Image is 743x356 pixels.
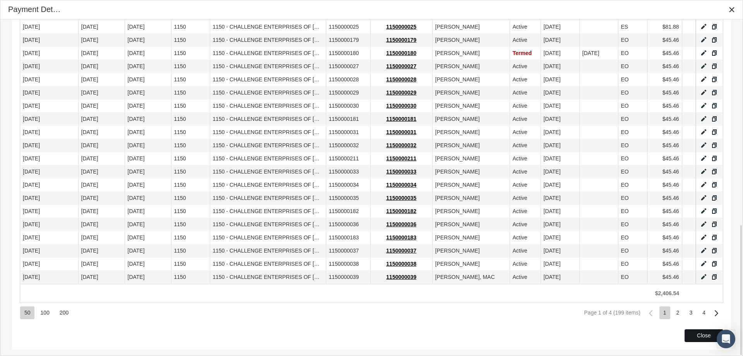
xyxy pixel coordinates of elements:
div: $45.46 [650,234,679,241]
a: Edit [700,181,707,188]
td: [DATE] [20,271,78,284]
td: [DATE] [541,179,579,192]
td: [DATE] [78,21,125,34]
td: 1150000180 [326,47,370,60]
td: [DATE] [20,152,78,165]
div: Close [725,3,739,17]
td: 1150 [171,271,210,284]
td: 1150000181 [326,113,370,126]
td: [DATE] [20,258,78,271]
div: Page 3 [685,306,696,319]
td: 1150 [171,113,210,126]
td: 1150 [171,34,210,47]
td: 1150 - CHALLENGE ENTERPRISES OF [GEOGRAPHIC_DATA][US_STATE] - BRAND/GENERIC + ACA [210,126,326,139]
div: $45.46 [650,63,679,70]
td: 1150 [171,21,210,34]
td: EO [618,47,647,60]
a: 1150000182 [386,208,416,214]
td: [PERSON_NAME] [432,47,510,60]
td: Active [510,139,541,152]
td: 1150 - CHALLENGE ENTERPRISES OF [GEOGRAPHIC_DATA][US_STATE] - BRAND/GENERIC + ACA [210,100,326,113]
td: [PERSON_NAME] [432,139,510,152]
td: 1150 [171,192,210,205]
div: Page 1 of 4 (199 items) [584,310,640,316]
td: [PERSON_NAME] [432,21,510,34]
td: 1150 - CHALLENGE ENTERPRISES OF [GEOGRAPHIC_DATA][US_STATE] - BRAND/GENERIC + ACA [210,258,326,271]
td: [DATE] [125,218,171,231]
a: Edit [700,208,707,215]
td: [DATE] [541,34,579,47]
a: 1150000038 [386,261,416,267]
td: [DATE] [125,244,171,258]
td: [DATE] [78,60,125,73]
div: Payment Details [8,4,63,15]
td: [DATE] [541,205,579,218]
td: [PERSON_NAME] [432,100,510,113]
td: [DATE] [20,244,78,258]
td: [DATE] [125,271,171,284]
td: 1150 - CHALLENGE ENTERPRISES OF [GEOGRAPHIC_DATA][US_STATE] - BRAND/GENERIC + ACA [210,139,326,152]
div: $45.46 [650,89,679,96]
a: Split [711,115,718,122]
td: [DATE] [78,139,125,152]
a: 1150000032 [386,142,416,148]
td: Active [510,86,541,100]
div: $45.46 [650,155,679,162]
a: Edit [700,155,707,162]
td: Active [510,231,541,244]
a: Split [711,221,718,228]
td: [DATE] [541,113,579,126]
td: 1150 - CHALLENGE ENTERPRISES OF [GEOGRAPHIC_DATA][US_STATE] - BRAND/GENERIC + ACA [210,165,326,179]
td: 1150000028 [326,73,370,86]
td: Active [510,100,541,113]
td: 1150000037 [326,244,370,258]
td: [PERSON_NAME] [432,73,510,86]
td: [DATE] [78,244,125,258]
td: [PERSON_NAME] [432,244,510,258]
a: Split [711,260,718,267]
div: Open Intercom Messenger [717,330,735,348]
td: [PERSON_NAME] [432,152,510,165]
td: [DATE] [20,100,78,113]
a: Split [711,168,718,175]
td: 1150 - CHALLENGE ENTERPRISES OF [GEOGRAPHIC_DATA][US_STATE] - BRAND/GENERIC + ACA [210,179,326,192]
a: Split [711,155,718,162]
td: [DATE] [541,192,579,205]
td: [DATE] [78,100,125,113]
td: Active [510,73,541,86]
td: [PERSON_NAME] [432,192,510,205]
a: Edit [700,89,707,96]
div: $45.46 [650,273,679,281]
td: EO [618,192,647,205]
td: [PERSON_NAME] [432,179,510,192]
a: 1150000028 [386,76,416,83]
a: Split [711,36,718,43]
td: 1150 [171,139,210,152]
td: [DATE] [20,179,78,192]
td: [DATE] [125,258,171,271]
td: [DATE] [541,100,579,113]
td: [DATE] [541,244,579,258]
a: Split [711,63,718,70]
a: Split [711,102,718,109]
td: [DATE] [125,179,171,192]
a: Edit [700,260,707,267]
td: Active [510,271,541,284]
td: [DATE] [20,139,78,152]
td: EO [618,34,647,47]
a: 1150000037 [386,248,416,254]
div: $45.46 [650,102,679,110]
td: [DATE] [125,34,171,47]
td: 1150 - CHALLENGE ENTERPRISES OF [GEOGRAPHIC_DATA][US_STATE] - BRAND/GENERIC + ACA [210,271,326,284]
td: EO [618,218,647,231]
td: [PERSON_NAME] [432,34,510,47]
div: $45.46 [650,221,679,228]
td: [DATE] [125,139,171,152]
a: Split [711,273,718,280]
td: EO [618,73,647,86]
td: [DATE] [20,73,78,86]
div: Page 4 [698,306,709,319]
td: 1150000183 [326,231,370,244]
td: 1150000038 [326,258,370,271]
td: [DATE] [20,126,78,139]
